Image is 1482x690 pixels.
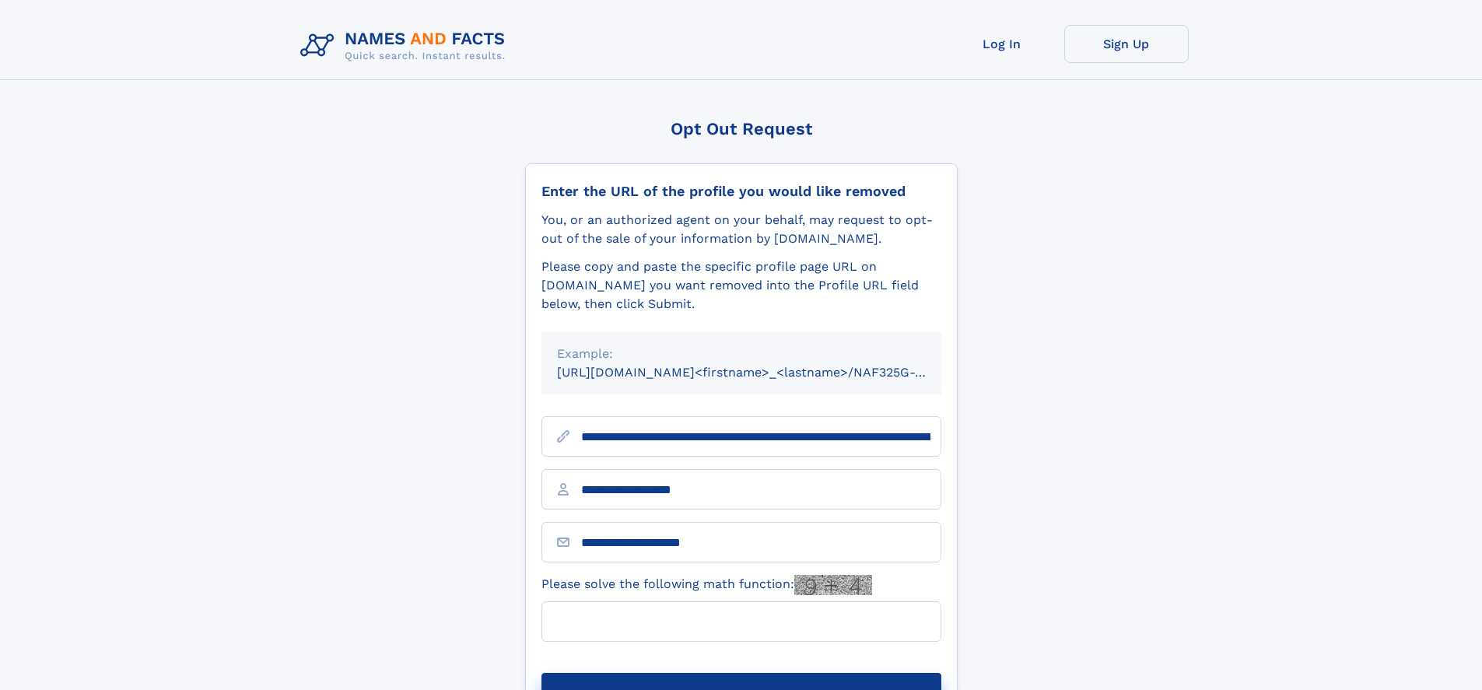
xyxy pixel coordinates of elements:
div: Opt Out Request [525,119,958,138]
div: Enter the URL of the profile you would like removed [541,183,941,200]
label: Please solve the following math function: [541,575,872,595]
div: You, or an authorized agent on your behalf, may request to opt-out of the sale of your informatio... [541,211,941,248]
div: Please copy and paste the specific profile page URL on [DOMAIN_NAME] you want removed into the Pr... [541,257,941,313]
div: Example: [557,345,926,363]
small: [URL][DOMAIN_NAME]<firstname>_<lastname>/NAF325G-xxxxxxxx [557,365,971,380]
a: Log In [940,25,1064,63]
a: Sign Up [1064,25,1189,63]
img: Logo Names and Facts [294,25,518,67]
